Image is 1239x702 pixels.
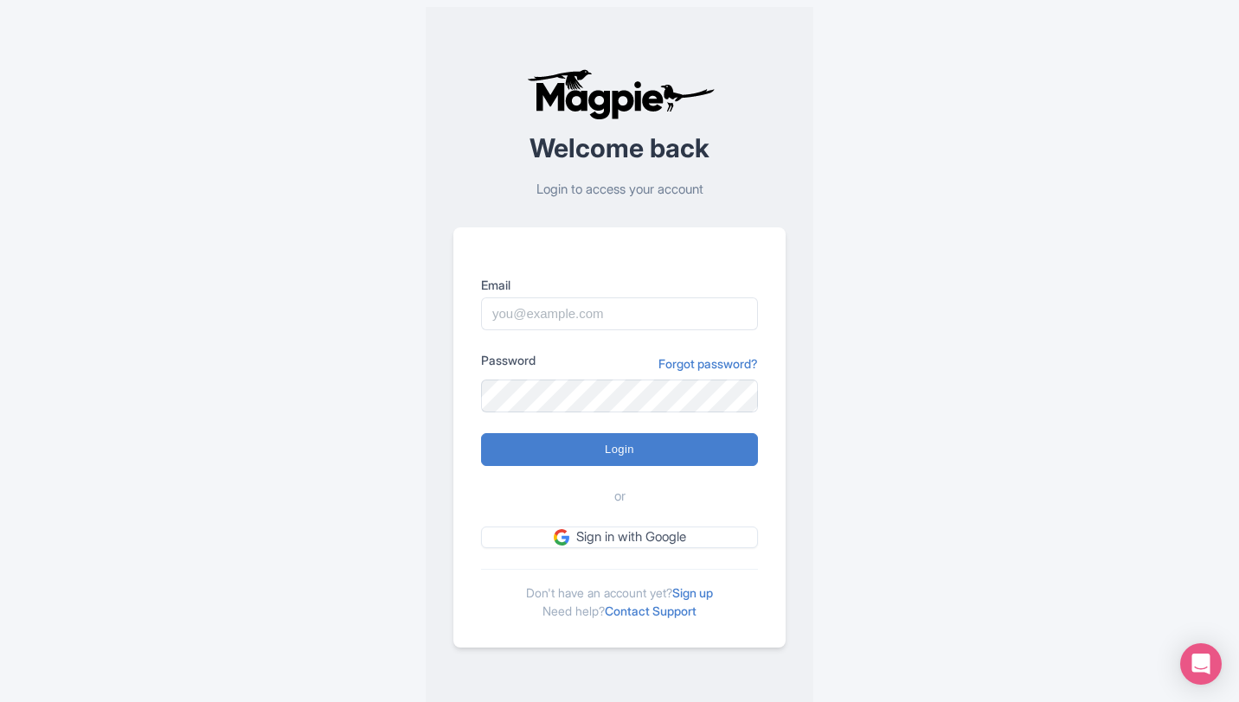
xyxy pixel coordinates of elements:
[658,354,758,373] a: Forgot password?
[554,529,569,545] img: google.svg
[481,351,536,369] label: Password
[453,180,786,200] p: Login to access your account
[481,276,758,294] label: Email
[481,297,758,330] input: you@example.com
[605,603,697,618] a: Contact Support
[481,569,758,620] div: Don't have an account yet? Need help?
[453,134,786,163] h2: Welcome back
[614,487,626,507] span: or
[672,585,713,600] a: Sign up
[481,433,758,466] input: Login
[481,526,758,548] a: Sign in with Google
[1180,643,1222,685] div: Open Intercom Messenger
[523,68,717,120] img: logo-ab69f6fb50320c5b225c76a69d11143b.png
